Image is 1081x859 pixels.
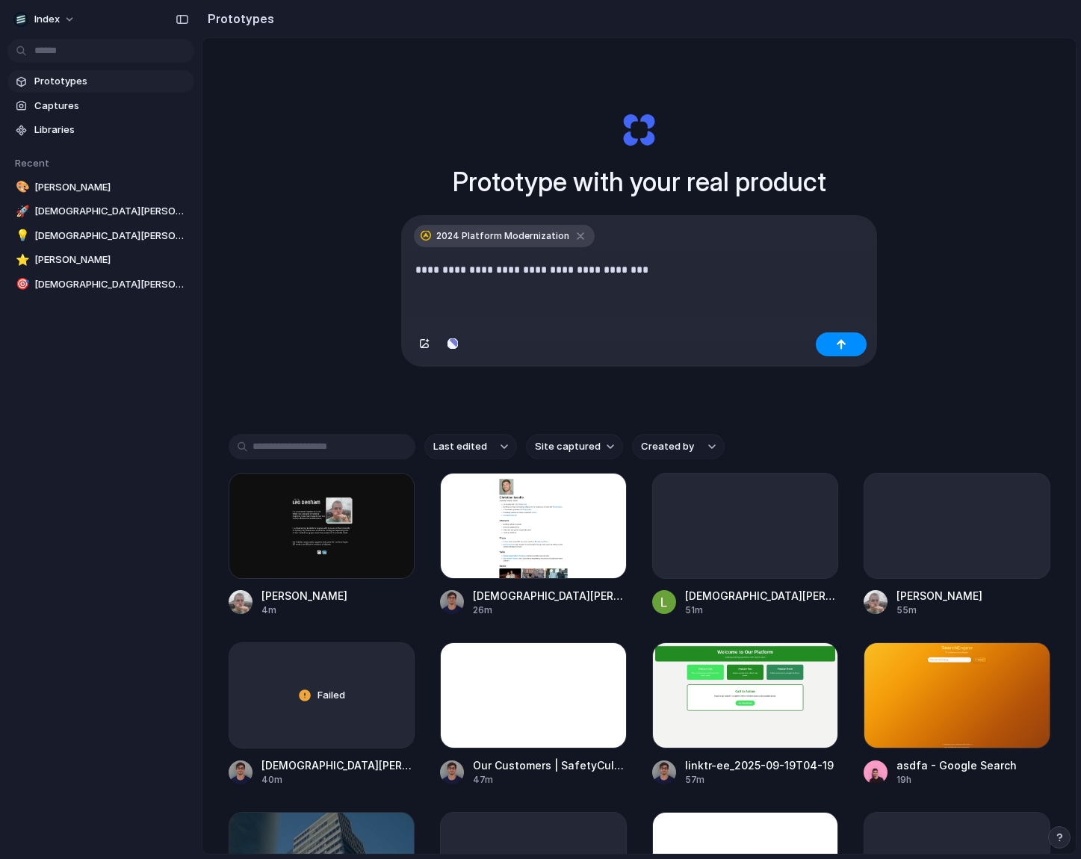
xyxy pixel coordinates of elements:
[864,473,1050,617] a: [PERSON_NAME]55m
[7,273,194,296] a: 🎯[DEMOGRAPHIC_DATA][PERSON_NAME]
[896,773,1017,787] div: 19h
[34,99,188,114] span: Captures
[440,642,627,787] a: Our Customers | SafetyCultureOur Customers | SafetyCulture47m
[7,70,194,93] a: Prototypes
[433,439,487,454] span: Last edited
[685,604,839,617] div: 51m
[34,12,60,27] span: Index
[685,757,834,773] div: linktr-ee_2025-09-19T04-19
[685,773,834,787] div: 57m
[229,473,415,617] a: Leo Denham[PERSON_NAME]4m
[864,642,1050,787] a: asdfa - Google Searchasdfa - Google Search19h
[13,180,28,195] button: 🎨
[473,588,627,604] div: [DEMOGRAPHIC_DATA][PERSON_NAME]
[261,588,347,604] div: [PERSON_NAME]
[896,757,1017,773] div: asdfa - Google Search
[34,252,188,267] span: [PERSON_NAME]
[261,757,415,773] div: [DEMOGRAPHIC_DATA][PERSON_NAME]
[13,252,28,267] button: ⭐
[16,203,26,220] div: 🚀
[261,604,347,617] div: 4m
[34,180,188,195] span: [PERSON_NAME]
[7,7,83,31] button: Index
[261,773,415,787] div: 40m
[473,773,627,787] div: 47m
[7,176,194,199] a: 🎨[PERSON_NAME]
[473,604,627,617] div: 26m
[685,588,839,604] div: [DEMOGRAPHIC_DATA][PERSON_NAME]
[318,688,345,703] span: Failed
[7,119,194,141] a: Libraries
[896,588,982,604] div: [PERSON_NAME]
[15,157,49,169] span: Recent
[652,473,839,617] a: [DEMOGRAPHIC_DATA][PERSON_NAME]51m
[202,10,274,28] h2: Prototypes
[16,252,26,269] div: ⭐
[632,434,725,459] button: Created by
[229,642,415,787] a: Failed[DEMOGRAPHIC_DATA][PERSON_NAME]40m
[453,162,826,202] h1: Prototype with your real product
[440,473,627,617] a: Christian Iacullo[DEMOGRAPHIC_DATA][PERSON_NAME]26m
[7,249,194,271] a: ⭐[PERSON_NAME]
[7,95,194,117] a: Captures
[526,434,623,459] button: Site captured
[896,604,982,617] div: 55m
[34,204,188,219] span: [DEMOGRAPHIC_DATA][PERSON_NAME]
[641,439,694,454] span: Created by
[652,642,839,787] a: linktr-ee_2025-09-19T04-19linktr-ee_2025-09-19T04-1957m
[13,229,28,244] button: 💡
[16,276,26,293] div: 🎯
[34,123,188,137] span: Libraries
[473,757,627,773] div: Our Customers | SafetyCulture
[13,204,28,219] button: 🚀
[34,74,188,89] span: Prototypes
[424,434,517,459] button: Last edited
[34,229,188,244] span: [DEMOGRAPHIC_DATA][PERSON_NAME]
[34,277,188,292] span: [DEMOGRAPHIC_DATA][PERSON_NAME]
[7,225,194,247] a: 💡[DEMOGRAPHIC_DATA][PERSON_NAME]
[7,200,194,223] a: 🚀[DEMOGRAPHIC_DATA][PERSON_NAME]
[414,225,595,247] a: 2024 Platform Modernization
[13,277,28,292] button: 🎯
[16,227,26,244] div: 💡
[16,179,26,196] div: 🎨
[535,439,601,454] span: Site captured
